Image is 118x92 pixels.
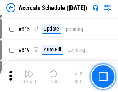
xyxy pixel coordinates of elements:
img: Settings menu [103,3,112,12]
div: Update [42,24,61,34]
div: pending... [66,26,88,32]
span: # 819 [19,47,30,53]
img: Main button [98,72,108,81]
div: pending... [68,47,90,53]
img: Back [6,3,15,12]
div: Accruals Schedule ([DATE]) [19,4,87,12]
img: Support [92,5,99,11]
span: # 815 [19,26,30,32]
div: Auto Fill [42,45,63,55]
